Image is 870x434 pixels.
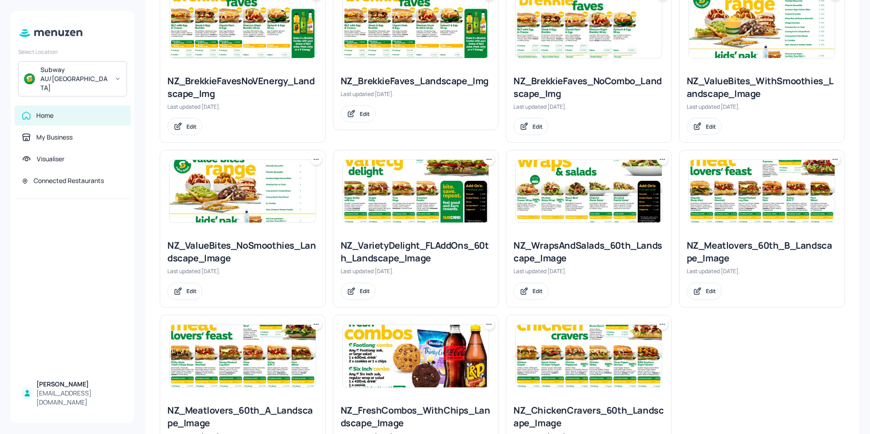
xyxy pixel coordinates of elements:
div: NZ_Meatlovers_60th_B_Landscape_Image [687,239,837,265]
div: NZ_VarietyDelight_FLAddOns_60th_Landscape_Image [341,239,491,265]
div: Connected Restaurants [34,176,104,185]
div: NZ_WrapsAndSalads_60th_Landscape_Image [513,239,664,265]
div: NZ_ChickenCravers_60th_Landscape_Image [513,404,664,429]
div: Edit [533,123,543,130]
div: Home [36,111,54,120]
img: 2025-08-13-1755049896982szpoqpk6kc.jpeg [170,325,316,387]
div: [PERSON_NAME] [36,380,123,389]
div: Last updated [DATE]. [167,103,318,111]
div: Select Location [18,48,127,56]
div: [EMAIL_ADDRESS][DOMAIN_NAME] [36,389,123,407]
div: Edit [706,123,716,130]
div: NZ_BrekkieFavesNoVEnergy_Landscape_Img [167,75,318,100]
div: Visualiser [37,154,64,164]
div: Last updated [DATE]. [167,267,318,275]
div: Edit [186,287,196,295]
div: Edit [186,123,196,130]
div: Edit [360,287,370,295]
div: NZ_ValueBites_NoSmoothies_Landscape_Image [167,239,318,265]
img: 2025-08-13-1755049914015b70gezoaecj.jpeg [343,325,489,387]
div: My Business [36,133,73,142]
div: Subway AU/[GEOGRAPHIC_DATA] [40,65,109,92]
img: 2025-08-08-1754617597944j8a8g1o4n7.jpeg [170,160,316,222]
img: avatar [24,73,35,84]
div: Edit [360,110,370,118]
div: NZ_BrekkieFaves_Landscape_Img [341,75,491,87]
div: Last updated [DATE]. [687,103,837,111]
div: NZ_ValueBites_WithSmoothies_Landscape_Image [687,75,837,100]
div: NZ_Meatlovers_60th_A_Landscape_Image [167,404,318,429]
div: Edit [706,287,716,295]
div: NZ_FreshCombos_WithChips_Landscape_Image [341,404,491,429]
img: 2025-08-13-17550499014448glz31hcanu.jpeg [689,160,835,222]
div: Edit [533,287,543,295]
img: 2025-08-13-1755049910208nw4w5059w07.jpeg [516,160,662,222]
div: Last updated [DATE]. [341,267,491,275]
div: NZ_BrekkieFaves_NoCombo_Landscape_Img [513,75,664,100]
img: 2025-08-13-1755049905093no0zuk9t76.jpeg [343,160,489,222]
img: 2025-08-13-1755049882930e8j75n9dvvr.jpeg [516,325,662,387]
div: Last updated [DATE]. [687,267,837,275]
div: Last updated [DATE]. [513,103,664,111]
div: Last updated [DATE]. [341,90,491,98]
div: Last updated [DATE]. [513,267,664,275]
